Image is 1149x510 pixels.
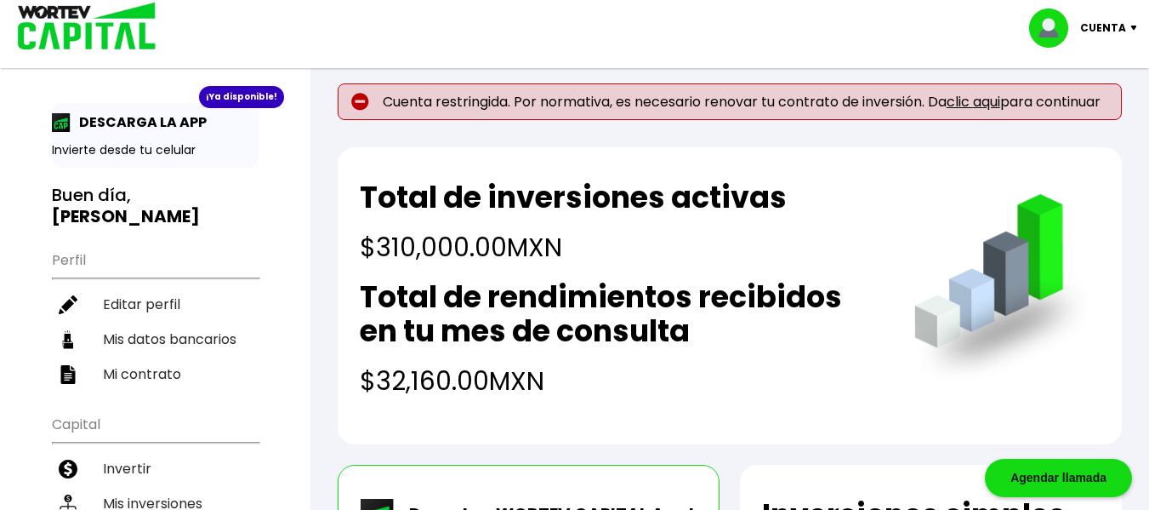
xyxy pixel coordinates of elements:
[59,330,77,349] img: datos-icon.10cf9172.svg
[59,365,77,384] img: contrato-icon.f2db500c.svg
[360,181,787,215] h2: Total de inversiones activas
[947,92,1000,112] a: clic aqui
[1126,26,1149,31] img: icon-down
[52,113,71,132] img: app-icon
[907,194,1100,387] img: grafica.516fef24.png
[360,362,880,400] h4: $32,160.00 MXN
[52,322,259,357] a: Mis datos bancarios
[351,93,369,111] img: error-circle.027baa21.svg
[52,241,259,392] ul: Perfil
[360,280,880,348] h2: Total de rendimientos recibidos en tu mes de consulta
[52,141,259,159] p: Invierte desde tu celular
[985,459,1132,497] div: Agendar llamada
[199,86,284,108] div: ¡Ya disponible!
[52,185,259,227] h3: Buen día,
[360,228,787,266] h4: $310,000.00 MXN
[52,287,259,322] a: Editar perfil
[59,295,77,314] img: editar-icon.952d3147.svg
[52,357,259,392] a: Mi contrato
[383,94,1101,110] span: Cuenta restringida. Por normativa, es necesario renovar tu contrato de inversión. Da para continuar
[1029,9,1080,48] img: profile-image
[1080,15,1126,41] p: Cuenta
[59,460,77,478] img: invertir-icon.b3b967d7.svg
[52,204,200,228] b: [PERSON_NAME]
[52,451,259,486] a: Invertir
[71,112,207,133] p: DESCARGA LA APP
